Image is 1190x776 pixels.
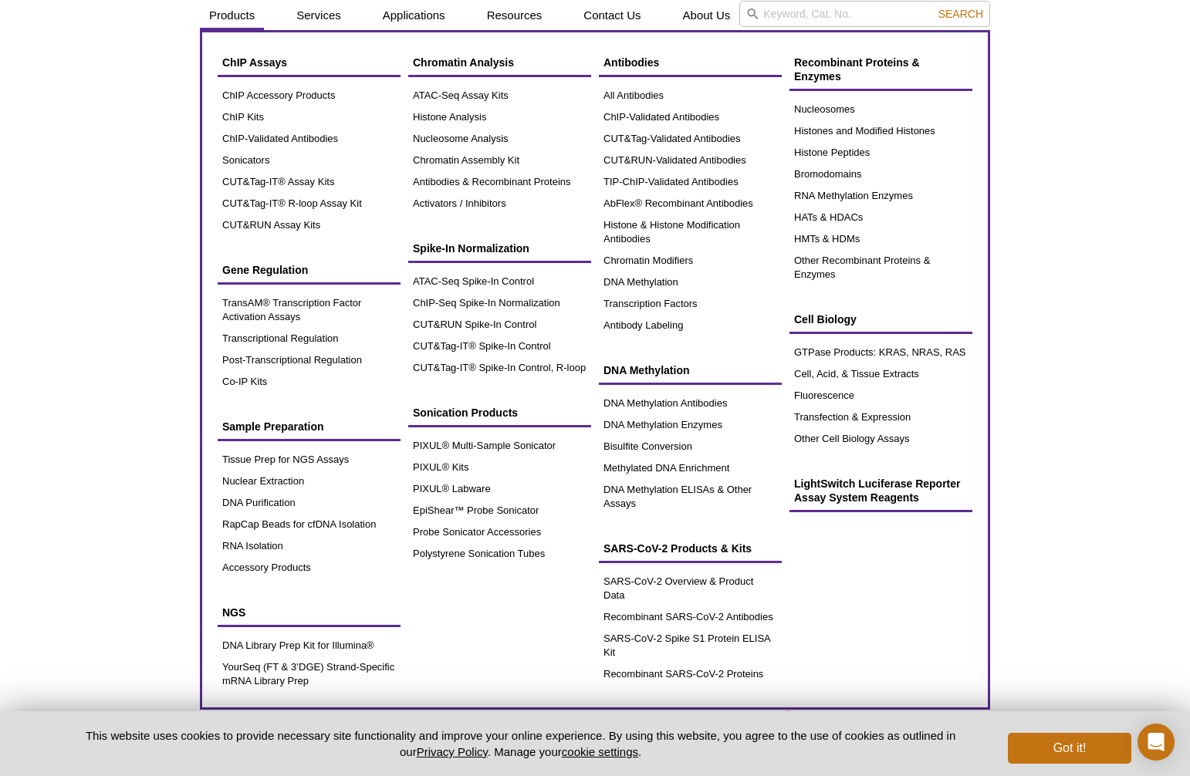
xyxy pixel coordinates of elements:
[218,48,401,77] a: ChIP Assays
[789,469,972,512] a: LightSwitch Luciferase Reporter Assay System Reagents
[408,336,591,357] a: CUT&Tag-IT® Spike-In Control
[218,535,401,557] a: RNA Isolation
[218,193,401,214] a: CUT&Tag-IT® R-loop Assay Kit
[218,412,401,441] a: Sample Preparation
[218,128,401,150] a: ChIP-Validated Antibodies
[408,128,591,150] a: Nucleosome Analysis
[408,171,591,193] a: Antibodies & Recombinant Proteins
[408,271,591,292] a: ATAC-Seq Spike-In Control
[408,150,591,171] a: Chromatin Assembly Kit
[599,193,782,214] a: AbFlex® Recombinant Antibodies
[789,428,972,450] a: Other Cell Biology Assays
[599,356,782,385] a: DNA Methylation
[408,106,591,128] a: Histone Analysis
[222,56,287,69] span: ChIP Assays
[603,56,659,69] span: Antibodies
[789,164,972,185] a: Bromodomains
[789,185,972,207] a: RNA Methylation Enzymes
[218,150,401,171] a: Sonicators
[218,598,401,627] a: NGS
[789,207,972,228] a: HATs & HDACs
[408,193,591,214] a: Activators / Inhibitors
[599,436,782,457] a: Bisulfite Conversion
[599,106,782,128] a: ChIP-Validated Antibodies
[599,479,782,515] a: DNA Methylation ELISAs & Other Assays
[674,1,740,30] a: About Us
[374,1,455,30] a: Applications
[218,449,401,471] a: Tissue Prep for NGS Assays
[1138,724,1175,761] div: Open Intercom Messenger
[218,635,401,656] a: DNA Library Prep Kit for Illumina®
[603,542,752,555] span: SARS-CoV-2 Products & Kits
[218,471,401,492] a: Nuclear Extraction
[789,342,972,363] a: GTPase Products: KRAS, NRAS, RAS
[789,250,972,285] a: Other Recombinant Proteins & Enzymes
[599,315,782,336] a: Antibody Labeling
[222,264,308,276] span: Gene Regulation
[794,56,920,83] span: Recombinant Proteins & Enzymes
[218,255,401,285] a: Gene Regulation
[599,171,782,193] a: TIP-ChIP-Validated Antibodies
[413,56,514,69] span: Chromatin Analysis
[222,606,245,619] span: NGS
[408,478,591,500] a: PIXUL® Labware
[218,171,401,193] a: CUT&Tag-IT® Assay Kits
[603,364,689,376] span: DNA Methylation
[408,521,591,543] a: Probe Sonicator Accessories
[218,106,401,128] a: ChIP Kits
[599,150,782,171] a: CUT&RUN-Validated Antibodies
[599,571,782,606] a: SARS-CoV-2 Overview & Product Data
[218,656,401,692] a: YourSeq (FT & 3’DGE) Strand-Specific mRNA Library Prep
[408,357,591,379] a: CUT&Tag-IT® Spike-In Control, R-loop
[934,7,988,21] button: Search
[789,363,972,385] a: Cell, Acid, & Tissue Extracts
[599,293,782,315] a: Transcription Factors
[599,272,782,293] a: DNA Methylation
[789,120,972,142] a: Histones and Modified Histones
[562,745,638,758] button: cookie settings
[218,85,401,106] a: ChIP Accessory Products
[794,313,857,326] span: Cell Biology
[599,250,782,272] a: Chromatin Modifiers
[794,477,960,504] span: LightSwitch Luciferase Reporter Assay System Reagents
[599,214,782,250] a: Histone & Histone Modification Antibodies
[599,48,782,77] a: Antibodies
[789,228,972,250] a: HMTs & HDMs
[574,1,650,30] a: Contact Us
[408,48,591,77] a: Chromatin Analysis
[59,727,982,760] p: This website uses cookies to provide necessary site functionality and improve your online experie...
[408,85,591,106] a: ATAC-Seq Assay Kits
[408,292,591,314] a: ChIP-Seq Spike-In Normalization
[599,534,782,563] a: SARS-CoV-2 Products & Kits
[599,393,782,414] a: DNA Methylation Antibodies
[789,385,972,407] a: Fluorescence
[599,663,782,685] a: Recombinant SARS-CoV-2 Proteins
[938,8,983,20] span: Search
[287,1,350,30] a: Services
[218,214,401,236] a: CUT&RUN Assay Kits
[218,371,401,393] a: Co-IP Kits
[789,142,972,164] a: Histone Peptides
[408,543,591,565] a: Polystyrene Sonication Tubes
[599,128,782,150] a: CUT&Tag-Validated Antibodies
[478,1,552,30] a: Resources
[408,435,591,457] a: PIXUL® Multi-Sample Sonicator
[599,457,782,479] a: Methylated DNA Enrichment
[408,500,591,521] a: EpiShear™ Probe Sonicator
[739,1,990,27] input: Keyword, Cat. No.
[408,234,591,263] a: Spike-In Normalization
[218,328,401,349] a: Transcriptional Regulation
[599,85,782,106] a: All Antibodies
[218,292,401,328] a: TransAM® Transcription Factor Activation Assays
[218,557,401,579] a: Accessory Products
[218,492,401,514] a: DNA Purification
[408,457,591,478] a: PIXUL® Kits
[789,305,972,334] a: Cell Biology
[200,1,264,30] a: Products
[789,48,972,91] a: Recombinant Proteins & Enzymes
[413,242,529,255] span: Spike-In Normalization
[218,349,401,371] a: Post-Transcriptional Regulation
[599,414,782,436] a: DNA Methylation Enzymes
[789,407,972,428] a: Transfection & Expression
[408,314,591,336] a: CUT&RUN Spike-In Control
